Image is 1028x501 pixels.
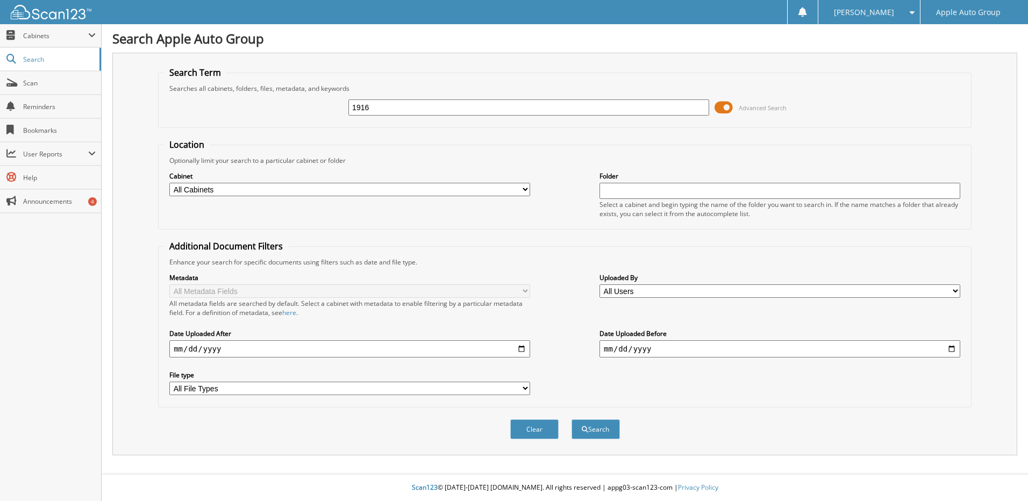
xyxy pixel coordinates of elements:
[23,31,88,40] span: Cabinets
[282,308,296,317] a: here
[572,419,620,439] button: Search
[169,329,530,338] label: Date Uploaded After
[169,299,530,317] div: All metadata fields are searched by default. Select a cabinet with metadata to enable filtering b...
[164,257,966,267] div: Enhance your search for specific documents using filters such as date and file type.
[23,102,96,111] span: Reminders
[11,5,91,19] img: scan123-logo-white.svg
[102,475,1028,501] div: © [DATE]-[DATE] [DOMAIN_NAME]. All rights reserved | appg03-scan123-com |
[164,240,288,252] legend: Additional Document Filters
[974,449,1028,501] iframe: Chat Widget
[164,156,966,165] div: Optionally limit your search to a particular cabinet or folder
[678,483,718,492] a: Privacy Policy
[599,200,960,218] div: Select a cabinet and begin typing the name of the folder you want to search in. If the name match...
[169,340,530,357] input: start
[23,55,94,64] span: Search
[164,139,210,151] legend: Location
[936,9,1001,16] span: Apple Auto Group
[834,9,894,16] span: [PERSON_NAME]
[169,370,530,380] label: File type
[23,197,96,206] span: Announcements
[23,173,96,182] span: Help
[23,78,96,88] span: Scan
[169,273,530,282] label: Metadata
[599,273,960,282] label: Uploaded By
[412,483,438,492] span: Scan123
[88,197,97,206] div: 4
[510,419,559,439] button: Clear
[164,84,966,93] div: Searches all cabinets, folders, files, metadata, and keywords
[112,30,1017,47] h1: Search Apple Auto Group
[169,171,530,181] label: Cabinet
[599,340,960,357] input: end
[23,126,96,135] span: Bookmarks
[599,329,960,338] label: Date Uploaded Before
[599,171,960,181] label: Folder
[164,67,226,78] legend: Search Term
[739,104,787,112] span: Advanced Search
[23,149,88,159] span: User Reports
